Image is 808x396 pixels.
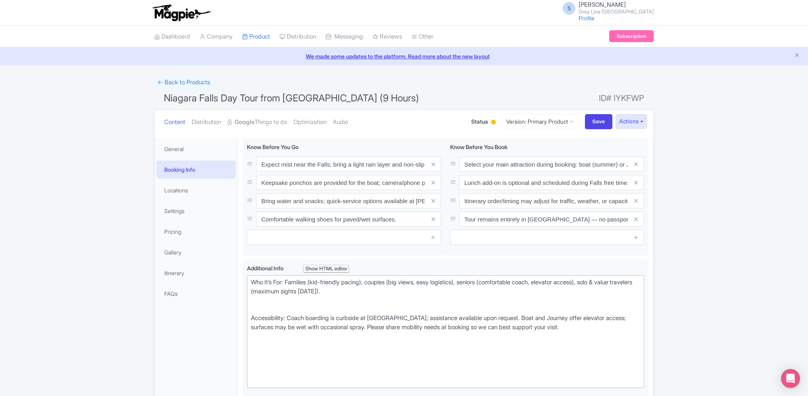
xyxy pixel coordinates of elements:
[156,202,236,220] a: Settings
[156,161,236,179] a: Booking Info
[200,26,233,48] a: Company
[579,9,654,14] small: Gray Line [GEOGRAPHIC_DATA]
[794,51,800,60] button: Close announcement
[326,26,363,48] a: Messaging
[156,223,236,241] a: Pricing
[501,114,579,129] a: Version: Primary Product
[373,26,402,48] a: Reviews
[251,278,640,385] div: Who It’s For: Families (kid-friendly pacing), couples (big views, easy logistics), seniors (comfo...
[599,90,644,106] span: ID# IYKFWP
[154,26,190,48] a: Dashboard
[156,264,236,282] a: Itinerary
[156,181,236,199] a: Locations
[150,4,212,21] img: logo-ab69f6fb50320c5b225c76a69d11143b.png
[303,265,349,273] div: Show HTML editor
[156,140,236,158] a: General
[412,26,433,48] a: Other
[235,118,254,127] strong: Google
[558,2,654,14] a: S [PERSON_NAME] Gray Line [GEOGRAPHIC_DATA]
[616,114,647,129] button: Actions
[192,110,221,135] a: Distribution
[781,369,800,388] div: Open Intercom Messenger
[247,265,284,272] span: Additional Info
[156,285,236,303] a: FAQs
[471,117,488,126] span: Status
[585,114,613,129] input: Save
[242,26,270,48] a: Product
[164,92,419,104] span: Niagara Falls Day Tour from [GEOGRAPHIC_DATA] (9 Hours)
[293,110,326,135] a: Optimization
[154,75,213,90] a: ← Back to Products
[280,26,316,48] a: Distribution
[450,144,508,150] span: Know Before You Book
[609,30,654,42] a: Subscription
[5,52,803,60] a: We made some updates to the platform. Read more about the new layout
[579,15,594,21] a: Profile
[563,2,575,15] span: S
[247,144,299,150] span: Know Before You Go
[227,110,287,135] a: GoogleThings to do
[489,116,497,129] div: Building
[579,1,626,8] span: [PERSON_NAME]
[333,110,348,135] a: Audio
[164,110,185,135] a: Content
[156,243,236,261] a: Gallery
